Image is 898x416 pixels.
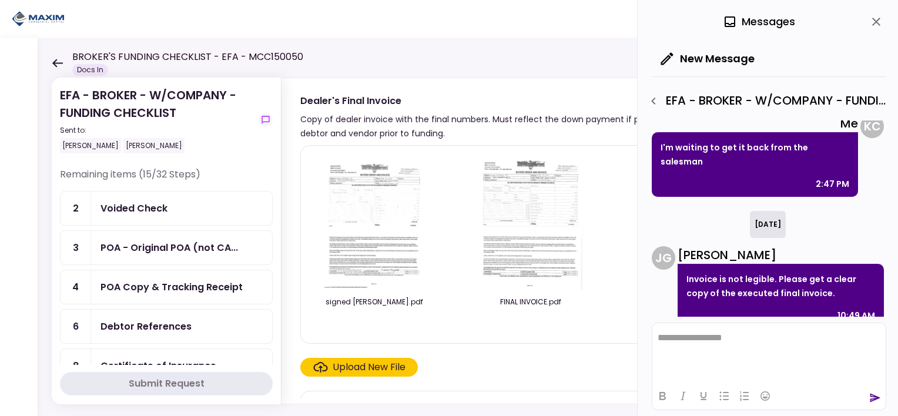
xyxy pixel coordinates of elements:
[300,112,780,140] div: Copy of dealer invoice with the final numbers. Must reflect the down payment if paid to dealer, m...
[100,280,243,294] div: POA Copy & Tracking Receipt
[673,388,693,404] button: Italic
[259,113,273,127] button: show-messages
[281,78,874,404] div: Dealer's Final InvoiceCopy of dealer invoice with the final numbers. Must reflect the down paymen...
[100,319,192,334] div: Debtor References
[755,388,775,404] button: Emojis
[72,64,108,76] div: Docs In
[100,240,238,255] div: POA - Original POA (not CA or GA)
[866,12,886,32] button: close
[60,125,254,136] div: Sent to:
[100,201,167,216] div: Voided Check
[300,358,418,377] span: Click here to upload the required document
[60,138,121,153] div: [PERSON_NAME]
[661,140,849,169] p: I'm waiting to get it back from the salesman
[860,115,884,138] div: K C
[652,115,858,132] div: Me
[100,358,216,373] div: Certificate of Insurance
[60,191,273,226] a: 2Voided Check
[61,310,91,343] div: 6
[652,388,672,404] button: Bold
[60,348,273,383] a: 8Certificate of Insurance
[60,372,273,395] button: Submit Request
[60,86,254,153] div: EFA - BROKER - W/COMPANY - FUNDING CHECKLIST
[693,388,713,404] button: Underline
[652,43,764,74] button: New Message
[300,93,780,108] div: Dealer's Final Invoice
[714,388,734,404] button: Bullet list
[869,392,881,404] button: send
[735,388,755,404] button: Numbered list
[12,10,65,28] img: Partner icon
[313,297,436,307] div: signed bo.pdf
[61,270,91,304] div: 4
[60,167,273,191] div: Remaining items (15/32 Steps)
[652,246,675,270] div: J G
[333,360,406,374] div: Upload New File
[652,323,886,382] iframe: Rich Text Area
[123,138,185,153] div: [PERSON_NAME]
[60,309,273,344] a: 6Debtor References
[60,270,273,304] a: 4POA Copy & Tracking Receipt
[723,13,795,31] div: Messages
[469,297,592,307] div: FINAL INVOICE.pdf
[837,308,875,323] div: 10:49 AM
[816,177,849,191] div: 2:47 PM
[61,192,91,225] div: 2
[61,231,91,264] div: 3
[72,50,303,64] h1: BROKER'S FUNDING CHECKLIST - EFA - MCC150050
[60,230,273,265] a: 3POA - Original POA (not CA or GA)
[129,377,205,391] div: Submit Request
[678,246,884,264] div: [PERSON_NAME]
[61,349,91,383] div: 8
[750,211,786,238] div: [DATE]
[686,272,875,300] p: Invoice is not legible. Please get a clear copy of the executed final invoice.
[644,91,886,111] div: EFA - BROKER - W/COMPANY - FUNDING CHECKLIST - Dealer's Final Invoice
